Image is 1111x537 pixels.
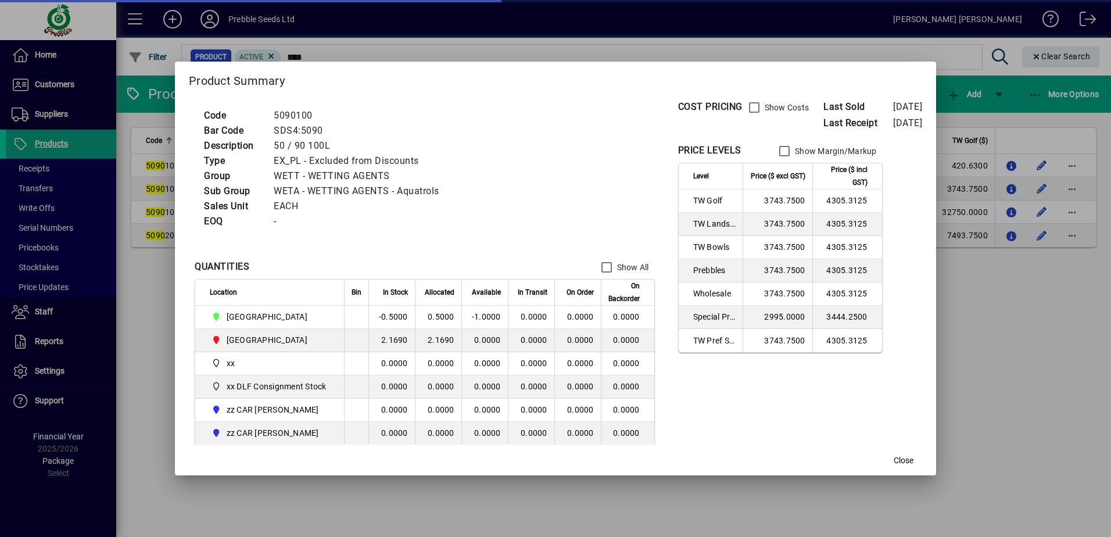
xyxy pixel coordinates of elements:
[198,108,268,123] td: Code
[227,427,319,439] span: zz CAR [PERSON_NAME]
[743,329,812,352] td: 3743.7500
[198,123,268,138] td: Bar Code
[812,306,882,329] td: 3444.2500
[693,195,736,206] span: TW Golf
[567,286,594,299] span: On Order
[812,189,882,213] td: 4305.3125
[210,356,331,370] span: xx
[743,282,812,306] td: 3743.7500
[751,170,805,182] span: Price ($ excl GST)
[521,335,547,345] span: 0.0000
[198,214,268,229] td: EOQ
[894,454,913,467] span: Close
[893,101,922,112] span: [DATE]
[678,100,743,114] div: COST PRICING
[812,282,882,306] td: 4305.3125
[415,399,461,422] td: 0.0000
[762,102,809,113] label: Show Costs
[823,100,893,114] span: Last Sold
[415,375,461,399] td: 0.0000
[608,280,640,305] span: On Backorder
[693,335,736,346] span: TW Pref Sup
[693,288,736,299] span: Wholesale
[198,169,268,184] td: Group
[521,312,547,321] span: 0.0000
[693,170,709,182] span: Level
[268,169,453,184] td: WETT - WETTING AGENTS
[693,241,736,253] span: TW Bowls
[198,184,268,199] td: Sub Group
[793,145,877,157] label: Show Margin/Markup
[268,153,453,169] td: EX_PL - Excluded from Discounts
[368,306,415,329] td: -0.5000
[415,306,461,329] td: 0.5000
[812,236,882,259] td: 4305.3125
[461,422,508,445] td: 0.0000
[601,352,654,375] td: 0.0000
[743,259,812,282] td: 3743.7500
[268,199,453,214] td: EACH
[198,153,268,169] td: Type
[461,375,508,399] td: 0.0000
[521,428,547,438] span: 0.0000
[210,310,331,324] span: CHRISTCHURCH
[472,286,501,299] span: Available
[823,116,893,130] span: Last Receipt
[812,213,882,236] td: 4305.3125
[567,335,594,345] span: 0.0000
[268,184,453,199] td: WETA - WETTING AGENTS - Aquatrols
[268,214,453,229] td: -
[521,359,547,368] span: 0.0000
[461,399,508,422] td: 0.0000
[227,357,235,369] span: xx
[812,259,882,282] td: 4305.3125
[518,286,547,299] span: In Transit
[368,352,415,375] td: 0.0000
[693,264,736,276] span: Prebbles
[210,286,237,299] span: Location
[601,375,654,399] td: 0.0000
[227,334,307,346] span: [GEOGRAPHIC_DATA]
[678,144,741,157] div: PRICE LEVELS
[175,62,936,95] h2: Product Summary
[743,213,812,236] td: 3743.7500
[368,422,415,445] td: 0.0000
[693,218,736,230] span: TW Landscaper
[743,236,812,259] td: 3743.7500
[415,329,461,352] td: 2.1690
[268,138,453,153] td: 50 / 90 100L
[601,422,654,445] td: 0.0000
[743,306,812,329] td: 2995.0000
[567,312,594,321] span: 0.0000
[743,189,812,213] td: 3743.7500
[210,380,331,393] span: xx DLF Consignment Stock
[461,306,508,329] td: -1.0000
[461,329,508,352] td: 0.0000
[812,329,882,352] td: 4305.3125
[368,375,415,399] td: 0.0000
[521,382,547,391] span: 0.0000
[198,199,268,214] td: Sales Unit
[198,138,268,153] td: Description
[567,359,594,368] span: 0.0000
[415,422,461,445] td: 0.0000
[601,306,654,329] td: 0.0000
[210,403,331,417] span: zz CAR CARL
[195,260,249,274] div: QUANTITIES
[893,117,922,128] span: [DATE]
[693,311,736,323] span: Special Price
[601,329,654,352] td: 0.0000
[268,108,453,123] td: 5090100
[461,352,508,375] td: 0.0000
[227,404,319,416] span: zz CAR [PERSON_NAME]
[352,286,361,299] span: Bin
[567,405,594,414] span: 0.0000
[368,329,415,352] td: 2.1690
[415,352,461,375] td: 0.0000
[268,123,453,138] td: SDS4:5090
[210,426,331,440] span: zz CAR CRAIG B
[567,382,594,391] span: 0.0000
[601,399,654,422] td: 0.0000
[227,381,327,392] span: xx DLF Consignment Stock
[227,311,307,323] span: [GEOGRAPHIC_DATA]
